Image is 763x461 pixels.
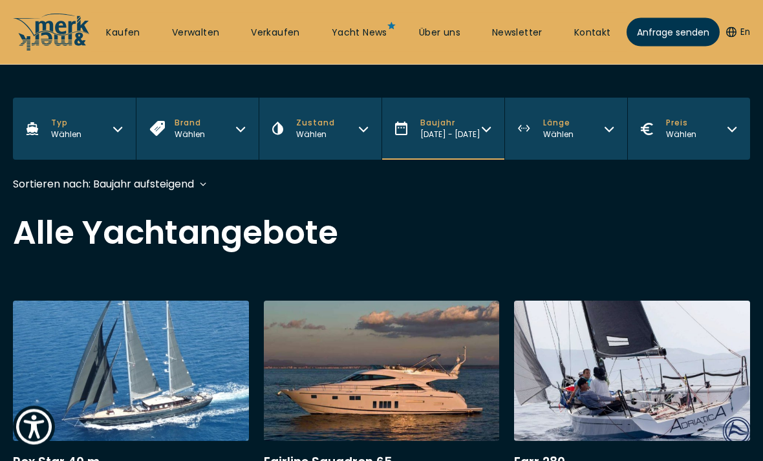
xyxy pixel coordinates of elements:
div: Wählen [543,129,574,141]
span: Länge [543,118,574,129]
button: LängeWählen [504,98,627,160]
button: BrandWählen [136,98,259,160]
button: PreisWählen [627,98,750,160]
a: Verkaufen [251,27,300,39]
button: TypWählen [13,98,136,160]
button: En [726,26,750,39]
span: Typ [51,118,81,129]
div: Sortieren nach: Baujahr aufsteigend [13,177,194,193]
button: Show Accessibility Preferences [13,406,55,448]
div: Wählen [51,129,81,141]
a: Verwalten [172,27,220,39]
button: ZustandWählen [259,98,381,160]
div: Wählen [666,129,696,141]
div: Wählen [296,129,335,141]
a: Kaufen [106,27,140,39]
span: Zustand [296,118,335,129]
a: Yacht News [332,27,387,39]
span: [DATE] - [DATE] [420,129,480,140]
a: Kontakt [574,27,611,39]
span: Preis [666,118,696,129]
span: Brand [175,118,205,129]
button: Baujahr[DATE] - [DATE] [381,98,504,160]
a: Anfrage senden [627,18,720,47]
span: Baujahr [420,118,480,129]
h2: Alle Yachtangebote [13,217,750,250]
span: Anfrage senden [637,26,709,39]
a: Newsletter [492,27,543,39]
div: Wählen [175,129,205,141]
a: Über uns [419,27,460,39]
